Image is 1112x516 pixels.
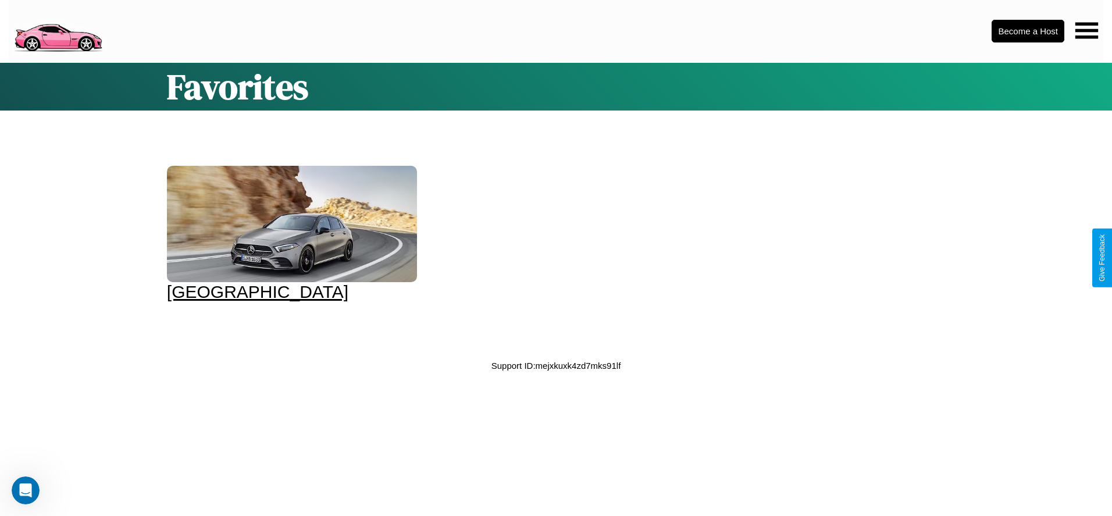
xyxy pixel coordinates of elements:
[1098,234,1106,282] div: Give Feedback
[992,20,1064,42] button: Become a Host
[491,358,621,373] p: Support ID: mejxkuxk4zd7mks91lf
[9,6,107,55] img: logo
[167,282,417,302] div: [GEOGRAPHIC_DATA]
[12,476,40,504] iframe: Intercom live chat
[167,63,945,111] h1: Favorites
